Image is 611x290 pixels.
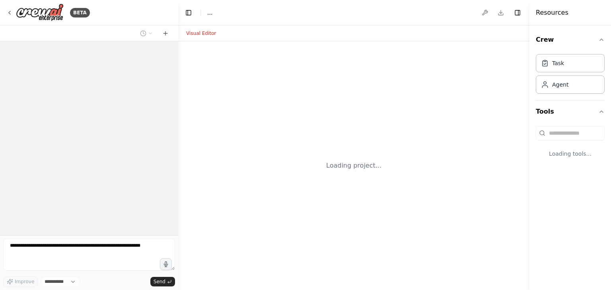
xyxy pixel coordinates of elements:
[150,277,175,286] button: Send
[552,59,564,67] div: Task
[512,7,523,18] button: Hide right sidebar
[326,161,381,170] div: Loading project...
[536,8,568,17] h4: Resources
[552,81,568,89] div: Agent
[536,101,605,123] button: Tools
[3,276,38,287] button: Improve
[15,278,34,285] span: Improve
[536,29,605,51] button: Crew
[183,7,194,18] button: Hide left sidebar
[207,9,212,17] nav: breadcrumb
[137,29,156,38] button: Switch to previous chat
[70,8,90,17] div: BETA
[536,143,605,164] div: Loading tools...
[160,258,172,270] button: Click to speak your automation idea
[154,278,165,285] span: Send
[536,51,605,100] div: Crew
[207,9,212,17] span: ...
[536,123,605,170] div: Tools
[16,4,64,21] img: Logo
[181,29,221,38] button: Visual Editor
[159,29,172,38] button: Start a new chat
